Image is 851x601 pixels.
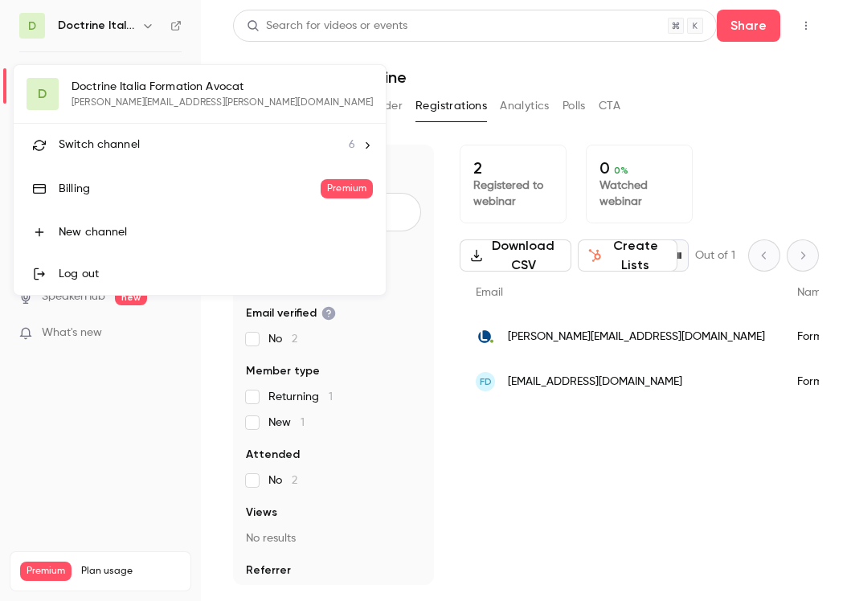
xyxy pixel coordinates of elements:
span: Premium [321,179,373,198]
span: 6 [349,137,355,153]
div: New channel [59,224,373,240]
div: Log out [59,266,373,282]
span: Switch channel [59,137,140,153]
div: Billing [59,181,321,197]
